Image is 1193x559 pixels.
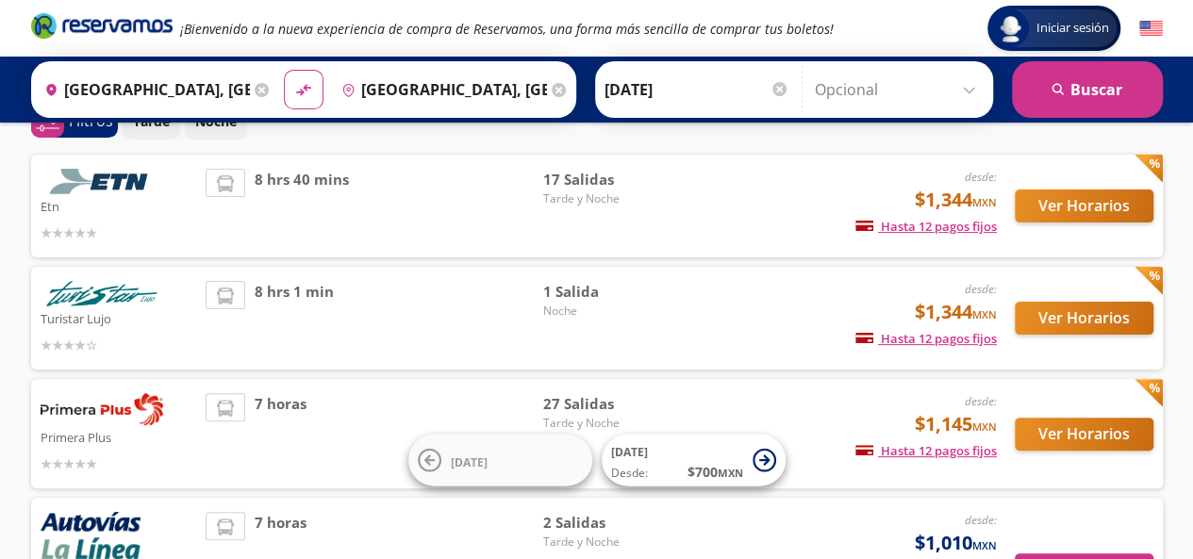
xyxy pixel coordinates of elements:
[41,194,197,217] p: Etn
[41,281,163,306] img: Turistar Lujo
[855,442,997,459] span: Hasta 12 pagos fijos
[41,425,197,448] p: Primera Plus
[611,465,648,482] span: Desde:
[41,306,197,329] p: Turistar Lujo
[1015,418,1153,451] button: Ver Horarios
[688,462,743,482] span: $ 700
[915,186,997,214] span: $1,344
[255,281,334,355] span: 8 hrs 1 min
[542,190,674,207] span: Tarde y Noche
[972,419,997,434] small: MXN
[965,512,997,528] em: desde:
[180,20,834,38] em: ¡Bienvenido a la nueva experiencia de compra de Reservamos, una forma más sencilla de comprar tus...
[915,529,997,557] span: $1,010
[542,393,674,415] span: 27 Salidas
[542,534,674,551] span: Tarde y Noche
[542,512,674,534] span: 2 Salidas
[41,169,163,194] img: Etn
[972,538,997,552] small: MXN
[815,66,984,113] input: Opcional
[965,281,997,297] em: desde:
[37,66,250,113] input: Buscar Origen
[611,444,648,460] span: [DATE]
[718,466,743,480] small: MXN
[542,281,674,303] span: 1 Salida
[1029,19,1117,38] span: Iniciar sesión
[31,11,173,40] i: Brand Logo
[451,453,488,469] span: [DATE]
[602,435,786,486] button: [DATE]Desde:$700MXN
[1015,189,1153,222] button: Ver Horarios
[255,393,307,474] span: 7 horas
[605,66,789,113] input: Elegir Fecha
[965,393,997,409] em: desde:
[972,195,997,209] small: MXN
[1139,17,1163,41] button: English
[255,169,349,243] span: 8 hrs 40 mins
[965,169,997,185] em: desde:
[855,218,997,235] span: Hasta 12 pagos fijos
[542,169,674,190] span: 17 Salidas
[972,307,997,321] small: MXN
[915,410,997,438] span: $1,145
[542,415,674,432] span: Tarde y Noche
[1015,302,1153,335] button: Ver Horarios
[41,393,163,425] img: Primera Plus
[915,298,997,326] span: $1,344
[41,512,141,559] img: Autovías y La Línea
[542,303,674,320] span: Noche
[855,330,997,347] span: Hasta 12 pagos fijos
[1012,61,1163,118] button: Buscar
[334,66,547,113] input: Buscar Destino
[31,11,173,45] a: Brand Logo
[408,435,592,486] button: [DATE]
